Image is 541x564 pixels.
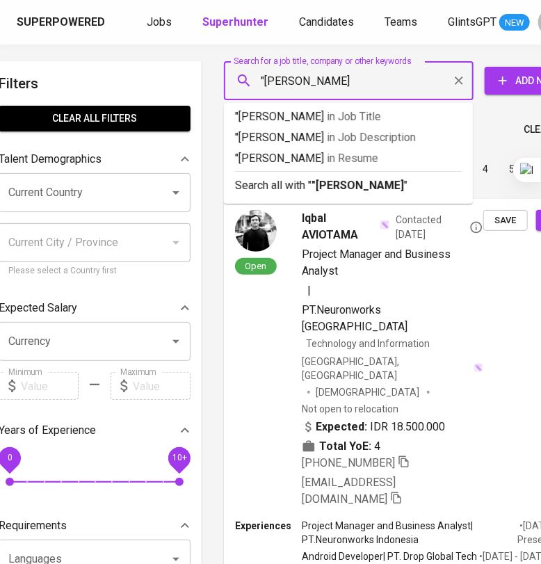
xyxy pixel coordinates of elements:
[302,402,398,416] p: Not open to relocation
[172,453,186,463] span: 10+
[501,158,523,180] button: Go to page 5
[299,14,357,31] a: Candidates
[385,14,420,31] a: Teams
[307,282,311,299] span: |
[449,71,469,90] button: Clear
[302,248,451,277] span: Project Manager and Business Analyst
[147,14,175,31] a: Jobs
[306,338,430,349] span: Technology and Information
[302,549,477,563] p: Android Developer | PT. Drop Global Tech
[302,519,517,547] p: Project Manager and Business Analyst | PT.Neuronworks Indonesia
[8,264,181,278] p: Please select a Country first
[312,179,404,192] b: "[PERSON_NAME]
[385,15,417,29] span: Teams
[299,15,354,29] span: Candidates
[316,385,421,399] span: [DEMOGRAPHIC_DATA]
[166,183,186,202] button: Open
[319,438,371,455] b: Total YoE:
[327,131,416,144] span: in Job Description
[21,372,79,400] input: Value
[235,177,462,194] p: Search all with " "
[17,15,105,31] div: Superpowered
[327,110,381,123] span: in Job Title
[7,453,12,463] span: 0
[302,419,445,435] div: IDR 18.500.000
[240,260,273,272] span: Open
[202,14,271,31] a: Superhunter
[474,158,496,180] button: Go to page 4
[302,355,483,382] div: [GEOGRAPHIC_DATA], [GEOGRAPHIC_DATA]
[302,210,378,243] span: Iqbal AVIOTAMA
[499,16,530,30] span: NEW
[302,303,407,333] span: PT.Neuronworks [GEOGRAPHIC_DATA]
[235,210,277,252] img: 044413ab59a7abf2a03c83b806d215e7.jpg
[448,15,496,29] span: GlintsGPT
[202,15,268,29] b: Superhunter
[235,108,462,125] p: "[PERSON_NAME]
[166,332,186,351] button: Open
[448,14,530,31] a: GlintsGPT NEW
[10,110,179,127] span: Clear All filters
[316,419,367,435] b: Expected:
[302,476,396,506] span: [EMAIL_ADDRESS][DOMAIN_NAME]
[327,152,378,165] span: in Resume
[133,372,191,400] input: Value
[380,220,390,230] img: magic_wand.svg
[302,456,395,469] span: [PHONE_NUMBER]
[17,15,108,31] a: Superpowered
[147,15,172,29] span: Jobs
[469,220,483,234] svg: By Batam recruiter
[235,150,462,167] p: "[PERSON_NAME]
[490,213,521,229] span: Save
[235,519,302,533] p: Experiences
[235,129,462,146] p: "[PERSON_NAME]
[396,213,483,241] span: Contacted [DATE]
[474,363,483,373] img: magic_wand.svg
[374,438,380,455] span: 4
[483,210,528,232] button: Save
